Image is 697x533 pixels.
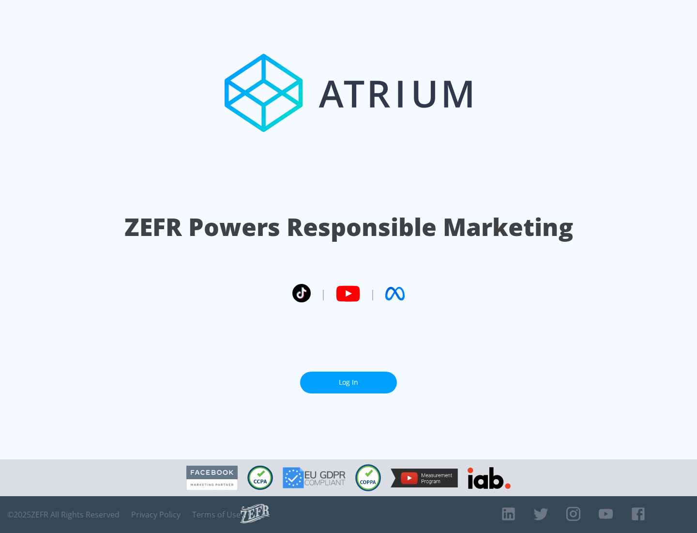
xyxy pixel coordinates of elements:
a: Terms of Use [192,510,241,519]
h1: ZEFR Powers Responsible Marketing [124,210,573,244]
img: Facebook Marketing Partner [186,466,238,490]
a: Privacy Policy [131,510,181,519]
a: Log In [300,372,397,393]
img: GDPR Compliant [283,467,346,488]
img: COPPA Compliant [355,464,381,491]
span: © 2025 ZEFR All Rights Reserved [7,510,120,519]
span: | [370,286,376,301]
img: CCPA Compliant [247,466,273,490]
span: | [320,286,326,301]
img: YouTube Measurement Program [391,469,458,487]
img: IAB [468,467,511,489]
